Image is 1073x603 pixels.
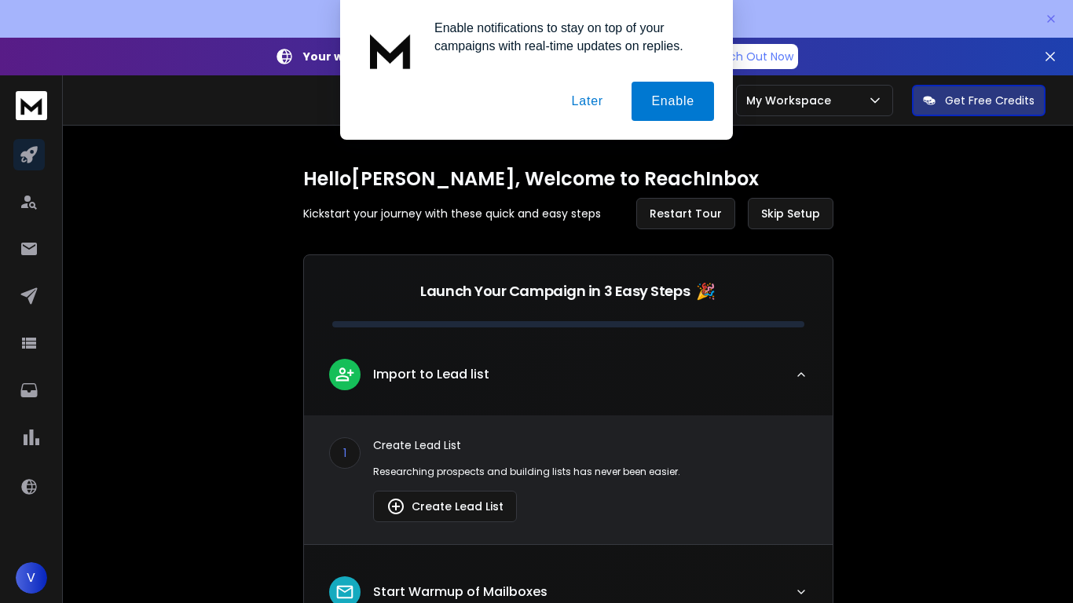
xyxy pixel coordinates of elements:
[761,206,820,221] span: Skip Setup
[304,346,833,415] button: leadImport to Lead list
[329,437,361,469] div: 1
[420,280,690,302] p: Launch Your Campaign in 3 Easy Steps
[373,583,547,601] p: Start Warmup of Mailboxes
[373,466,807,478] p: Researching prospects and building lists has never been easier.
[386,497,405,516] img: lead
[373,437,807,453] p: Create Lead List
[335,364,355,384] img: lead
[636,198,735,229] button: Restart Tour
[373,365,489,384] p: Import to Lead list
[359,19,422,82] img: notification icon
[335,582,355,602] img: lead
[632,82,714,121] button: Enable
[422,19,714,55] div: Enable notifications to stay on top of your campaigns with real-time updates on replies.
[304,415,833,544] div: leadImport to Lead list
[16,562,47,594] button: V
[303,166,833,192] h1: Hello [PERSON_NAME] , Welcome to ReachInbox
[696,280,716,302] span: 🎉
[551,82,622,121] button: Later
[748,198,833,229] button: Skip Setup
[303,206,601,221] p: Kickstart your journey with these quick and easy steps
[373,491,517,522] button: Create Lead List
